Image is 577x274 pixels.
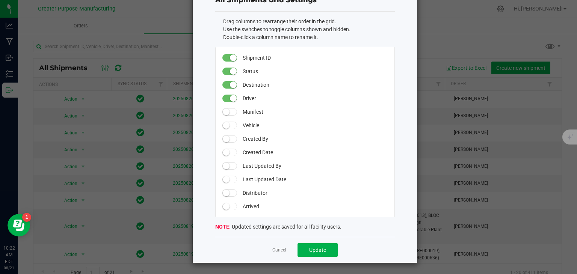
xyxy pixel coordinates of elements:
span: Created By [243,132,387,146]
span: Shipment ID [243,51,387,65]
span: Arrived [243,200,387,213]
li: Double-click a column name to rename it. [223,33,395,41]
span: Driver [243,92,387,105]
span: Last Updated By [243,159,387,173]
li: Use the switches to toggle columns shown and hidden. [223,26,395,33]
a: Cancel [272,247,286,253]
span: Last Updated Date [243,173,387,186]
span: Updated settings are saved for all facility users. [215,224,341,230]
iframe: Resource center unread badge [22,213,31,222]
span: Destination [243,78,387,92]
button: Update [298,243,338,257]
span: Update [309,247,326,253]
span: Manifest [243,105,387,119]
span: Created Date [243,146,387,159]
span: Status [243,65,387,78]
iframe: Resource center [8,214,30,236]
span: Distributor [243,186,387,200]
li: Drag columns to rearrange their order in the grid. [223,18,395,26]
span: Vehicle [243,119,387,132]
